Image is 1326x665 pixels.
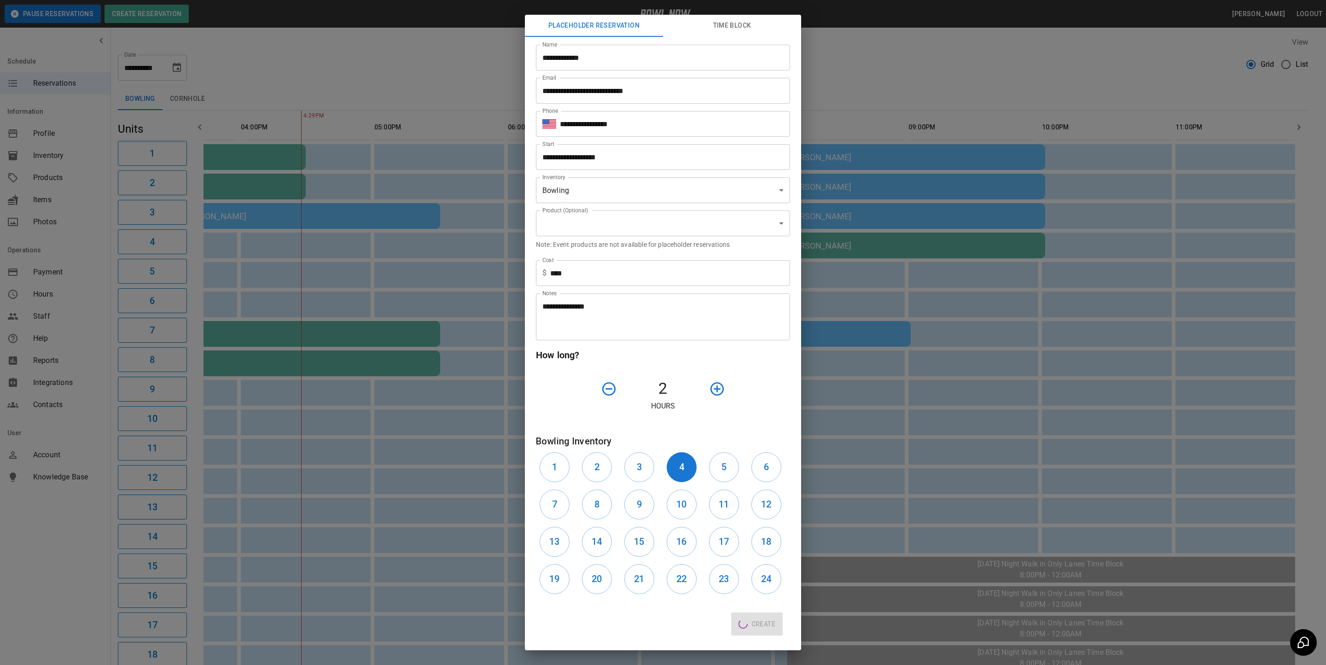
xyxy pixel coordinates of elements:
h6: 23 [719,572,729,586]
button: 24 [751,564,781,594]
button: 5 [709,452,739,482]
h6: 8 [594,497,599,512]
h6: 17 [719,534,729,549]
button: Select country [542,117,556,131]
h6: 18 [761,534,771,549]
button: 4 [667,452,697,482]
h6: 24 [761,572,771,586]
h6: 3 [637,460,642,474]
p: Hours [536,401,790,412]
button: 10 [667,490,697,519]
h6: 7 [552,497,557,512]
h6: 13 [549,534,559,549]
h6: 12 [761,497,771,512]
label: Phone [542,107,558,115]
button: 8 [582,490,612,519]
h6: 9 [637,497,642,512]
button: 1 [540,452,570,482]
h6: 11 [719,497,729,512]
button: 15 [624,527,654,557]
button: 22 [667,564,697,594]
button: 16 [667,527,697,557]
button: 14 [582,527,612,557]
h6: 2 [594,460,599,474]
h6: 22 [676,572,686,586]
div: ​ [536,210,790,236]
button: 6 [751,452,781,482]
button: 13 [540,527,570,557]
h6: 10 [676,497,686,512]
button: 23 [709,564,739,594]
button: 7 [540,490,570,519]
p: Note: Event products are not available for placeholder reservations [536,240,790,249]
button: 17 [709,527,739,557]
h6: 21 [634,572,644,586]
button: 9 [624,490,654,519]
h6: 5 [721,460,727,474]
button: Placeholder Reservation [525,15,663,37]
h6: How long? [536,348,790,362]
button: Time Block [663,15,801,37]
h6: 1 [552,460,557,474]
button: 12 [751,490,781,519]
button: 2 [582,452,612,482]
h6: 6 [764,460,769,474]
button: 11 [709,490,739,519]
label: Start [542,140,554,148]
h6: 4 [679,460,684,474]
button: 20 [582,564,612,594]
h4: 2 [621,379,705,398]
button: 18 [751,527,781,557]
h6: 14 [592,534,602,549]
h6: Bowling Inventory [536,434,790,449]
input: Choose date, selected date is Sep 20, 2025 [536,144,784,170]
p: $ [542,268,547,279]
h6: 20 [592,572,602,586]
h6: 16 [676,534,686,549]
button: 21 [624,564,654,594]
div: Bowling [536,177,790,203]
button: 3 [624,452,654,482]
h6: 19 [549,572,559,586]
h6: 15 [634,534,644,549]
button: 19 [540,564,570,594]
